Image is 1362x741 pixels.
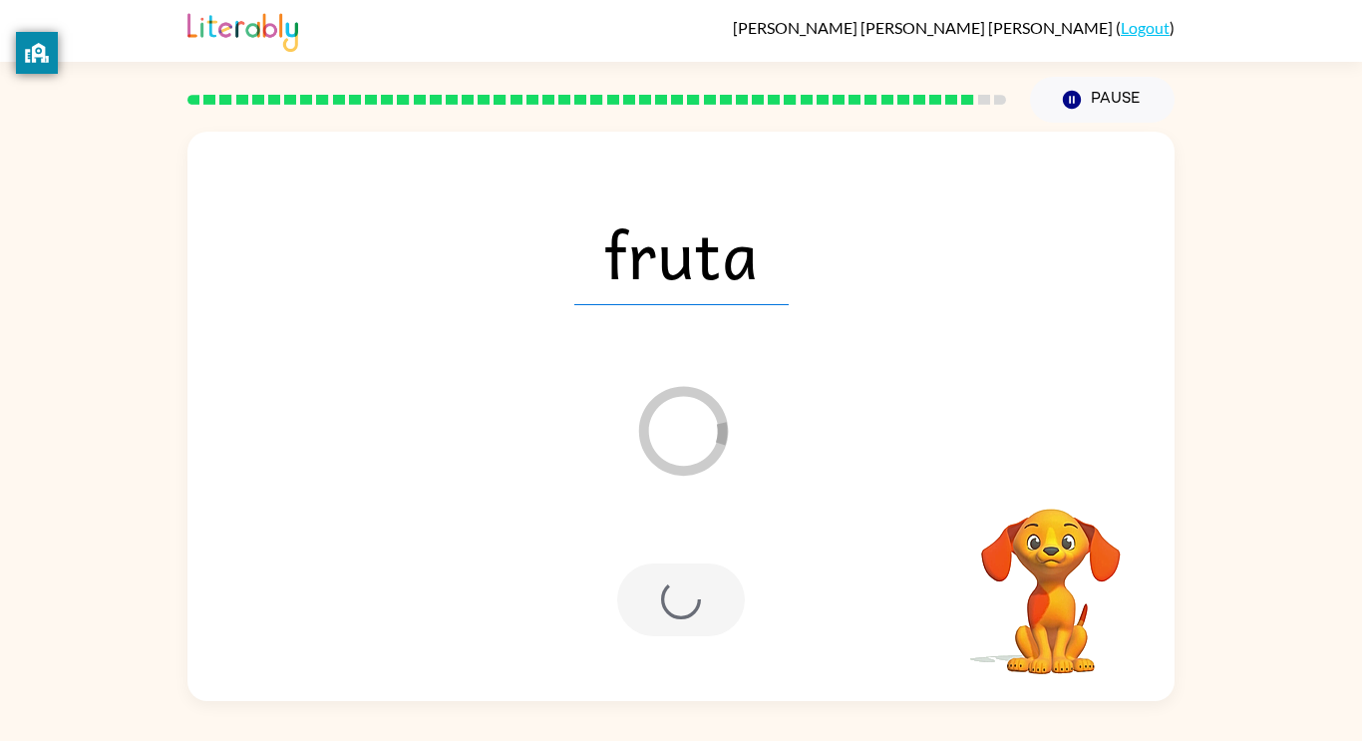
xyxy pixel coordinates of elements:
div: ( ) [733,18,1175,37]
span: fruta [574,201,789,305]
button: privacy banner [16,32,58,74]
button: Pause [1030,77,1175,123]
span: [PERSON_NAME] [PERSON_NAME] [PERSON_NAME] [733,18,1116,37]
img: Literably [187,8,298,52]
video: Your browser must support playing .mp4 files to use Literably. Please try using another browser. [951,478,1151,677]
a: Logout [1121,18,1170,37]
